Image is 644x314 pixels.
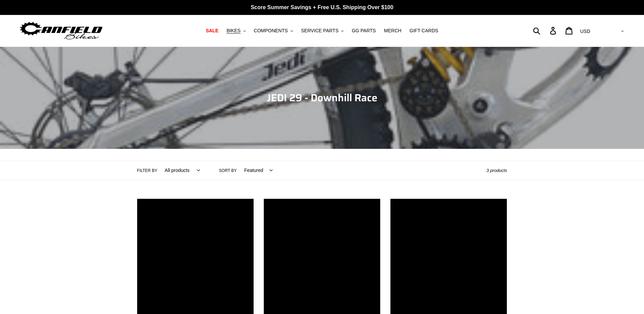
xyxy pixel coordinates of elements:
input: Search [537,23,554,38]
span: MERCH [384,28,401,34]
span: JEDI 29 - Downhill Race [267,90,378,106]
span: GIFT CARDS [409,28,438,34]
img: Canfield Bikes [19,20,104,41]
a: MERCH [381,26,405,35]
span: GG PARTS [352,28,376,34]
span: BIKES [226,28,240,34]
span: 3 products [486,168,507,173]
button: COMPONENTS [251,26,296,35]
button: BIKES [223,26,249,35]
span: SERVICE PARTS [301,28,338,34]
a: SALE [202,26,222,35]
button: SERVICE PARTS [298,26,347,35]
span: SALE [206,28,218,34]
a: GIFT CARDS [406,26,442,35]
span: COMPONENTS [254,28,288,34]
label: Sort by [219,168,237,174]
a: GG PARTS [348,26,379,35]
label: Filter by [137,168,158,174]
